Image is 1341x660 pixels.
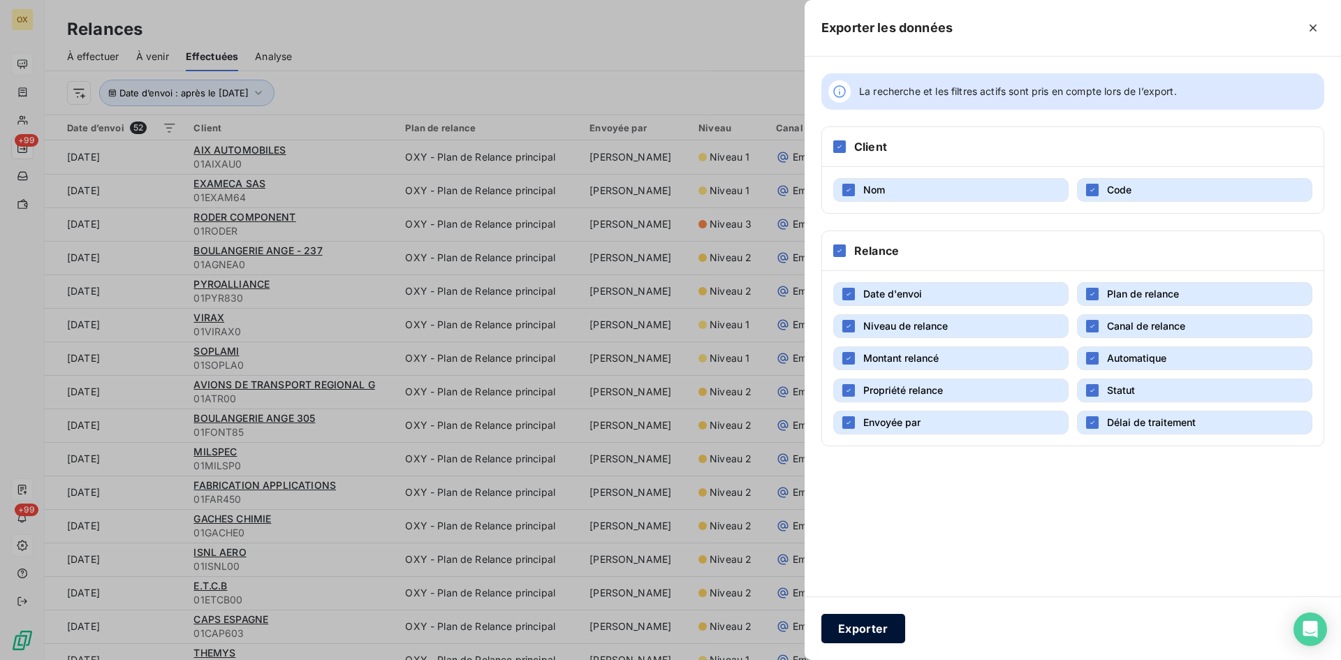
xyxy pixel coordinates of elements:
[833,411,1069,434] button: Envoyée par
[1077,411,1312,434] button: Délai de traitement
[1107,352,1166,364] span: Automatique
[854,138,887,155] h6: Client
[863,352,939,364] span: Montant relancé
[1294,613,1327,646] div: Open Intercom Messenger
[1077,379,1312,402] button: Statut
[1107,384,1135,396] span: Statut
[1107,184,1131,196] span: Code
[821,614,905,643] button: Exporter
[863,416,921,428] span: Envoyée par
[1077,178,1312,202] button: Code
[854,242,899,259] h6: Relance
[859,85,1177,98] span: La recherche et les filtres actifs sont pris en compte lors de l’export.
[863,288,922,300] span: Date d'envoi
[1077,314,1312,338] button: Canal de relance
[1107,320,1185,332] span: Canal de relance
[833,314,1069,338] button: Niveau de relance
[863,184,885,196] span: Nom
[833,178,1069,202] button: Nom
[1107,288,1179,300] span: Plan de relance
[833,282,1069,306] button: Date d'envoi
[833,379,1069,402] button: Propriété relance
[1107,416,1196,428] span: Délai de traitement
[833,346,1069,370] button: Montant relancé
[863,384,943,396] span: Propriété relance
[1077,346,1312,370] button: Automatique
[1077,282,1312,306] button: Plan de relance
[863,320,948,332] span: Niveau de relance
[821,18,953,38] h5: Exporter les données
